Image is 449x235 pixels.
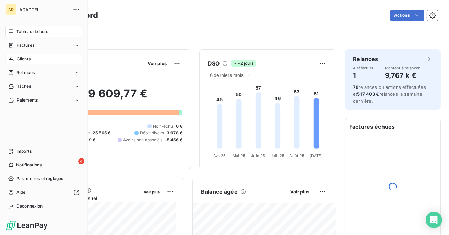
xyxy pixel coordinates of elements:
[208,59,220,68] h6: DSO
[165,137,182,143] span: -5 456 €
[231,60,256,67] span: -2 jours
[426,212,442,228] div: Open Intercom Messenger
[310,153,323,158] tspan: [DATE]
[167,130,182,136] span: 3 978 €
[145,60,169,67] button: Voir plus
[17,83,31,90] span: Tâches
[153,123,173,129] span: Non-échu
[210,72,244,78] span: 6 derniers mois
[353,66,374,70] span: À effectuer
[390,10,424,21] button: Actions
[78,158,84,164] span: 4
[353,55,378,63] h6: Relances
[5,187,82,198] a: Aide
[147,61,167,66] span: Voir plus
[213,153,226,158] tspan: Avr. 25
[251,153,265,158] tspan: Juin 25
[93,130,110,136] span: 25 505 €
[5,220,48,231] img: Logo LeanPay
[176,123,182,129] span: 0 €
[16,189,26,196] span: Aide
[357,91,379,97] span: 517 403 €
[140,130,164,136] span: Débit divers
[353,70,374,81] h4: 1
[144,190,160,195] span: Voir plus
[16,203,43,209] span: Déconnexion
[288,189,311,195] button: Voir plus
[16,148,32,154] span: Imports
[5,4,16,15] div: AD
[16,70,35,76] span: Relances
[16,176,63,182] span: Paramètres et réglages
[16,162,42,168] span: Notifications
[353,84,358,90] span: 78
[17,97,38,103] span: Paiements
[271,153,284,158] tspan: Juil. 25
[16,28,48,35] span: Tableau de bord
[345,118,440,135] h6: Factures échues
[39,195,139,202] span: Chiffre d'affaires mensuel
[39,87,182,107] h2: 899 609,77 €
[290,189,309,195] span: Voir plus
[201,188,238,196] h6: Balance âgée
[385,70,420,81] h4: 9,767 k €
[385,66,420,70] span: Montant à relancer
[17,56,31,62] span: Clients
[17,42,34,48] span: Factures
[289,153,304,158] tspan: Août 25
[19,7,69,12] span: ADAPTEL
[142,189,162,195] button: Voir plus
[353,84,426,104] span: relances ou actions effectuées et relancés la semaine dernière.
[123,137,162,143] span: Avoirs non associés
[233,153,245,158] tspan: Mai 25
